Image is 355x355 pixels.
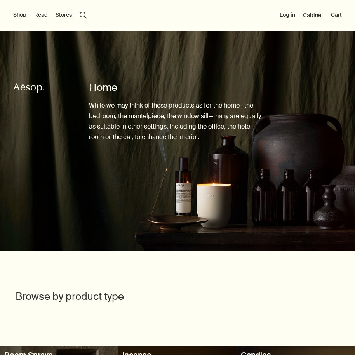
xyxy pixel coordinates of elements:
[89,100,266,143] p: While we may think of these products as for the home—the bedroom, the mantelpiece, the window sil...
[34,11,48,19] button: Read
[331,11,342,19] button: Cart
[56,11,72,19] button: Stores
[13,82,44,94] svg: Aesop
[80,12,87,19] button: Open search
[11,80,46,98] a: Aesop
[13,11,26,19] button: Shop
[303,12,323,19] a: Cabinet
[16,290,177,303] h2: Browse by product type
[280,11,295,19] button: Log in
[89,81,266,94] h1: Home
